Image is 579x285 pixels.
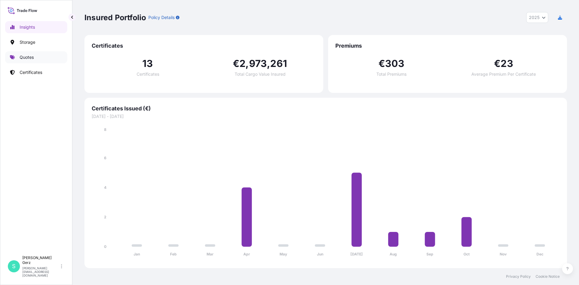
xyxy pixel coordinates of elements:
[22,266,60,277] p: [PERSON_NAME][EMAIL_ADDRESS][DOMAIN_NAME]
[239,59,245,68] span: 2
[104,185,106,190] tspan: 4
[506,274,531,279] a: Privacy Policy
[426,252,433,256] tspan: Sep
[137,72,159,76] span: Certificates
[501,59,513,68] span: 23
[280,252,287,256] tspan: May
[267,59,270,68] span: ,
[134,252,140,256] tspan: Jan
[5,51,67,63] a: Quotes
[536,274,560,279] a: Cookie Notice
[104,244,106,249] tspan: 0
[92,105,560,112] span: Certificates Issued (€)
[317,252,323,256] tspan: Jun
[5,36,67,48] a: Storage
[12,263,16,269] span: S
[385,59,405,68] span: 303
[22,255,60,265] p: [PERSON_NAME] Gerz
[235,72,286,76] span: Total Cargo Value Insured
[249,59,267,68] span: 973
[233,59,239,68] span: €
[92,42,316,49] span: Certificates
[500,252,507,256] tspan: Nov
[529,14,539,21] span: 2025
[335,42,560,49] span: Premiums
[142,59,153,68] span: 13
[243,252,250,256] tspan: Apr
[104,215,106,219] tspan: 2
[471,72,536,76] span: Average Premium Per Certificate
[5,66,67,78] a: Certificates
[390,252,397,256] tspan: Aug
[464,252,470,256] tspan: Oct
[270,59,287,68] span: 261
[20,39,35,45] p: Storage
[104,127,106,132] tspan: 8
[245,59,249,68] span: ,
[207,252,214,256] tspan: Mar
[148,14,175,21] p: Policy Details
[350,252,363,256] tspan: [DATE]
[376,72,407,76] span: Total Premiums
[84,13,146,22] p: Insured Portfolio
[104,156,106,160] tspan: 6
[20,54,34,60] p: Quotes
[20,69,42,75] p: Certificates
[170,252,177,256] tspan: Feb
[92,113,560,119] span: [DATE] - [DATE]
[20,24,35,30] p: Insights
[5,21,67,33] a: Insights
[536,252,543,256] tspan: Dec
[378,59,385,68] span: €
[494,59,501,68] span: €
[526,12,548,23] button: Year Selector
